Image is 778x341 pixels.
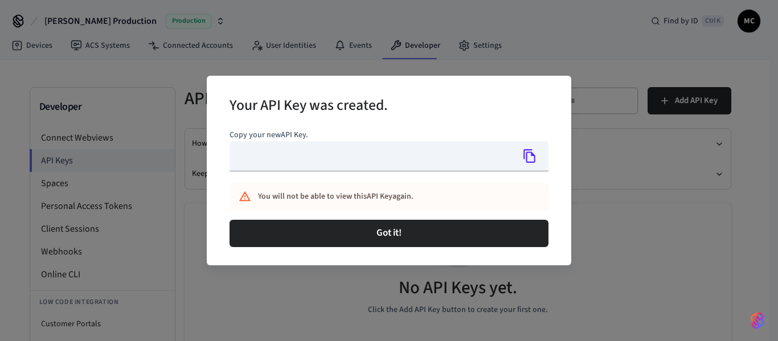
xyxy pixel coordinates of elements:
[230,220,548,247] button: Got it!
[518,144,542,168] button: Copy
[230,89,388,124] h2: Your API Key was created.
[751,311,764,330] img: SeamLogoGradient.69752ec5.svg
[258,186,498,207] div: You will not be able to view this API Key again.
[230,129,548,141] p: Copy your new API Key .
